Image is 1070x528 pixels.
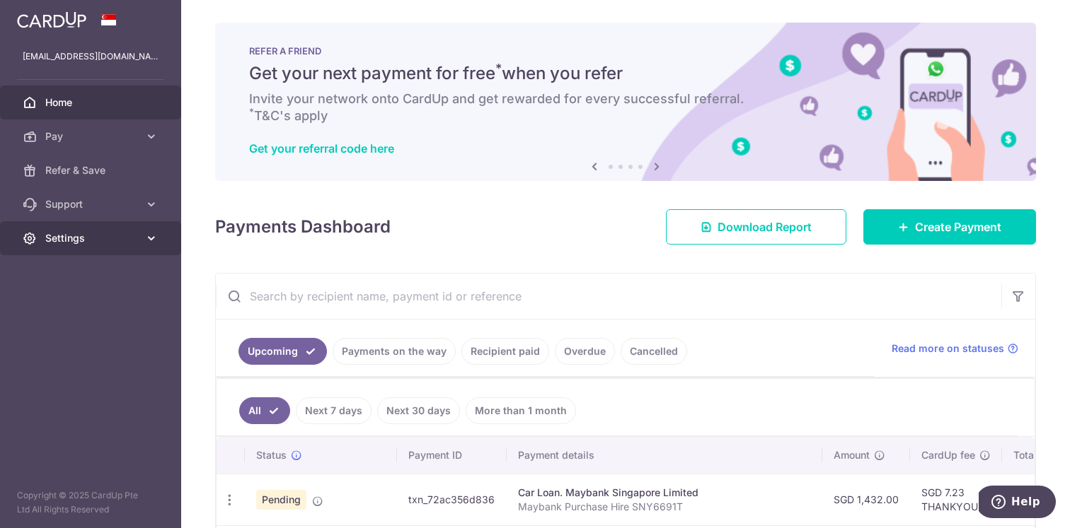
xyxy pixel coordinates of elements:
img: RAF banner [215,23,1036,181]
h5: Get your next payment for free when you refer [249,62,1002,85]
a: Get your referral code here [249,141,394,156]
span: Total amt. [1013,448,1060,462]
td: txn_72ac356d836 [397,474,507,525]
span: Amount [834,448,870,462]
p: Maybank Purchase Hire SNY6691T [518,500,811,514]
a: Download Report [666,209,846,245]
span: Refer & Save [45,163,139,177]
a: Next 30 days [377,397,460,424]
span: Pending [256,490,306,510]
h6: Invite your network onto CardUp and get rewarded for every successful referral. T&C's apply [249,90,1002,124]
a: Next 7 days [296,397,372,424]
span: Pay [45,129,139,143]
p: REFER A FRIEND [249,45,1002,57]
span: Create Payment [915,218,1001,235]
th: Payment details [507,437,822,474]
a: Create Payment [863,209,1036,245]
span: Read more on statuses [892,341,1004,356]
img: CardUp [17,11,86,28]
a: Overdue [555,338,615,365]
a: Payments on the way [333,338,456,365]
a: Read more on statuses [892,341,1018,356]
a: Upcoming [238,338,327,365]
td: SGD 1,432.00 [822,474,910,525]
span: CardUp fee [921,448,975,462]
th: Payment ID [397,437,507,474]
span: Support [45,197,139,211]
a: Recipient paid [461,338,549,365]
span: Download Report [718,218,812,235]
p: [EMAIL_ADDRESS][DOMAIN_NAME] [23,49,159,64]
a: More than 1 month [466,397,576,424]
span: Home [45,95,139,110]
span: Status [256,448,287,462]
input: Search by recipient name, payment id or reference [216,274,1001,319]
td: SGD 7.23 THANKYOU [910,474,1002,525]
span: Settings [45,231,139,245]
iframe: Opens a widget where you can find more information [979,486,1056,521]
div: Car Loan. Maybank Singapore Limited [518,486,811,500]
h4: Payments Dashboard [215,214,391,240]
a: Cancelled [621,338,687,365]
a: All [239,397,290,424]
